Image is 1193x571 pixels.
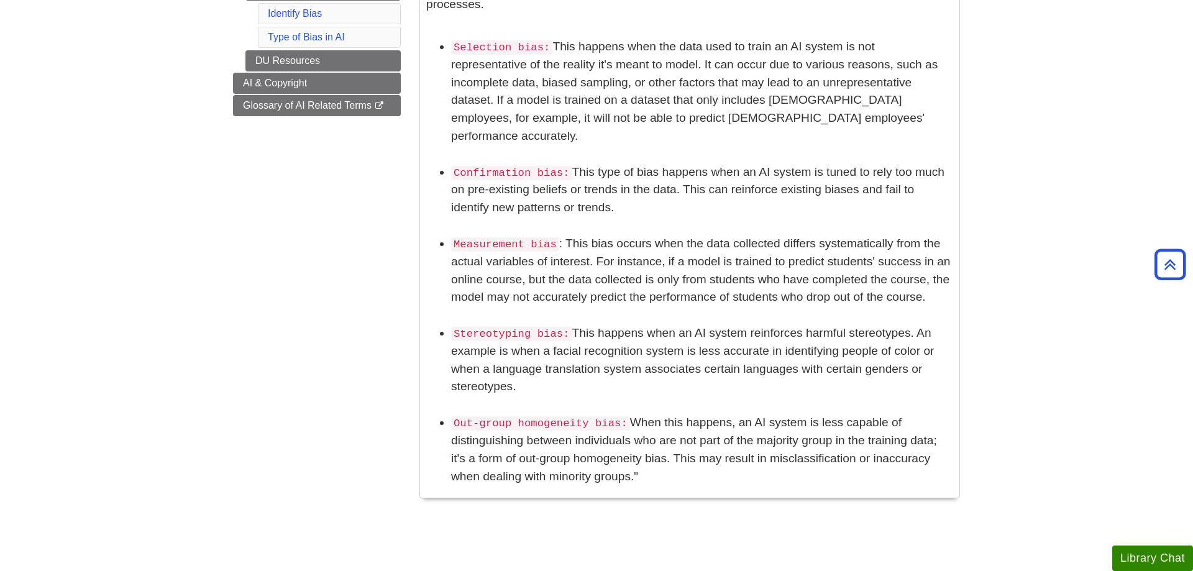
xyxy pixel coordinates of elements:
a: AI & Copyright [233,73,401,94]
li: : This bias occurs when the data collected differs systematically from the actual variables of in... [451,235,953,324]
i: This link opens in a new window [374,102,385,110]
a: Back to Top [1150,256,1190,273]
span: Glossary of AI Related Terms [243,100,372,111]
code: Stereotyping bias: [451,327,572,341]
code: Out-group homogeneity bias: [451,416,630,431]
a: Type of Bias in AI [268,32,345,42]
code: Confirmation bias: [451,166,572,180]
li: This type of bias happens when an AI system is tuned to rely too much on pre-existing beliefs or ... [451,163,953,235]
code: Selection bias: [451,40,552,55]
button: Library Chat [1112,546,1193,571]
a: DU Resources [245,50,401,71]
li: This happens when an AI system reinforces harmful stereotypes. An example is when a facial recogn... [451,324,953,414]
a: Glossary of AI Related Terms [233,95,401,116]
a: Identify Bias [268,8,322,19]
li: This happens when the data used to train an AI system is not representative of the reality it's m... [451,38,953,163]
code: Measurement bias [451,237,559,252]
li: When this happens, an AI system is less capable of distinguishing between individuals who are not... [451,414,953,485]
span: AI & Copyright [243,78,307,88]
